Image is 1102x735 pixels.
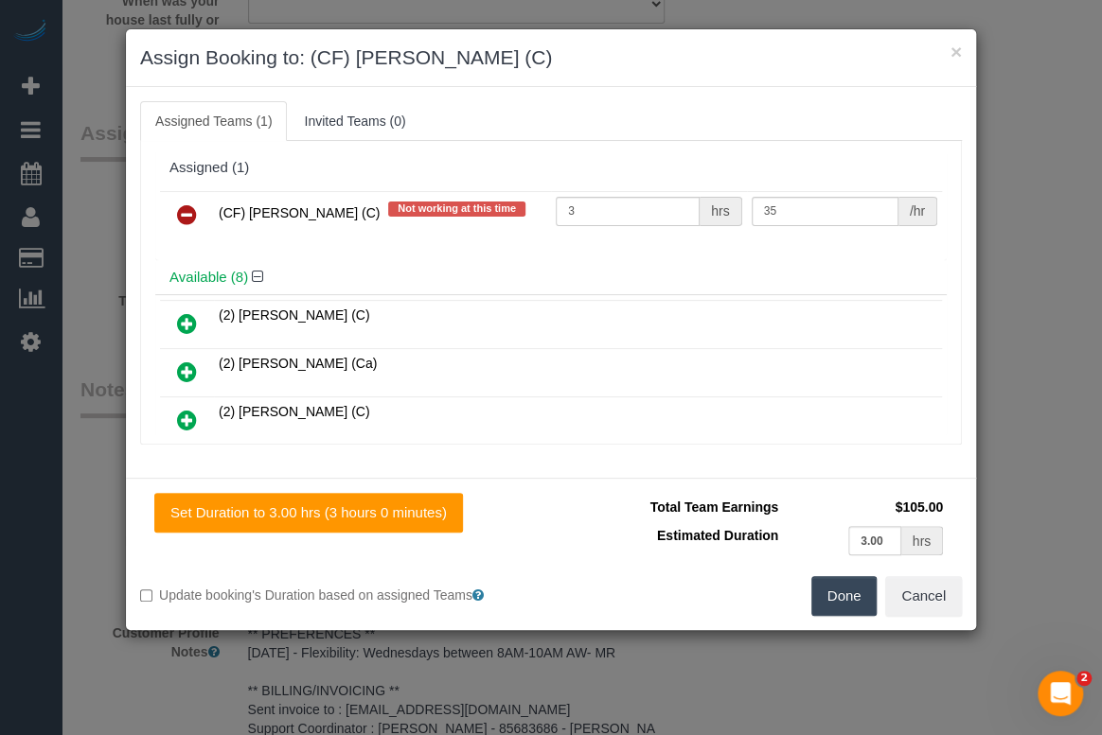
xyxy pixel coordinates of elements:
[169,270,933,286] h4: Available (8)
[219,307,369,323] span: (2) [PERSON_NAME] (C)
[783,493,948,521] td: $105.00
[898,197,937,226] div: /hr
[219,404,369,419] span: (2) [PERSON_NAME] (C)
[154,493,463,533] button: Set Duration to 3.00 hrs (3 hours 0 minutes)
[885,576,962,616] button: Cancel
[1038,671,1083,716] iframe: Intercom live chat
[289,101,420,141] a: Invited Teams (0)
[169,160,933,176] div: Assigned (1)
[219,356,377,371] span: (2) [PERSON_NAME] (Ca)
[657,528,778,543] span: Estimated Duration
[700,197,741,226] div: hrs
[565,493,783,521] td: Total Team Earnings
[219,204,380,219] span: (CF) [PERSON_NAME] (C)
[140,44,962,72] h3: Assign Booking to: (CF) [PERSON_NAME] (C)
[140,101,287,141] a: Assigned Teams (1)
[951,42,962,61] button: ×
[140,586,537,604] label: Update booking's Duration based on assigned Teams
[1076,671,1092,686] span: 2
[901,526,943,555] div: hrs
[388,201,525,217] span: Not working at this time
[140,589,152,602] input: Update booking's Duration based on assigned Teams
[811,576,878,616] button: Done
